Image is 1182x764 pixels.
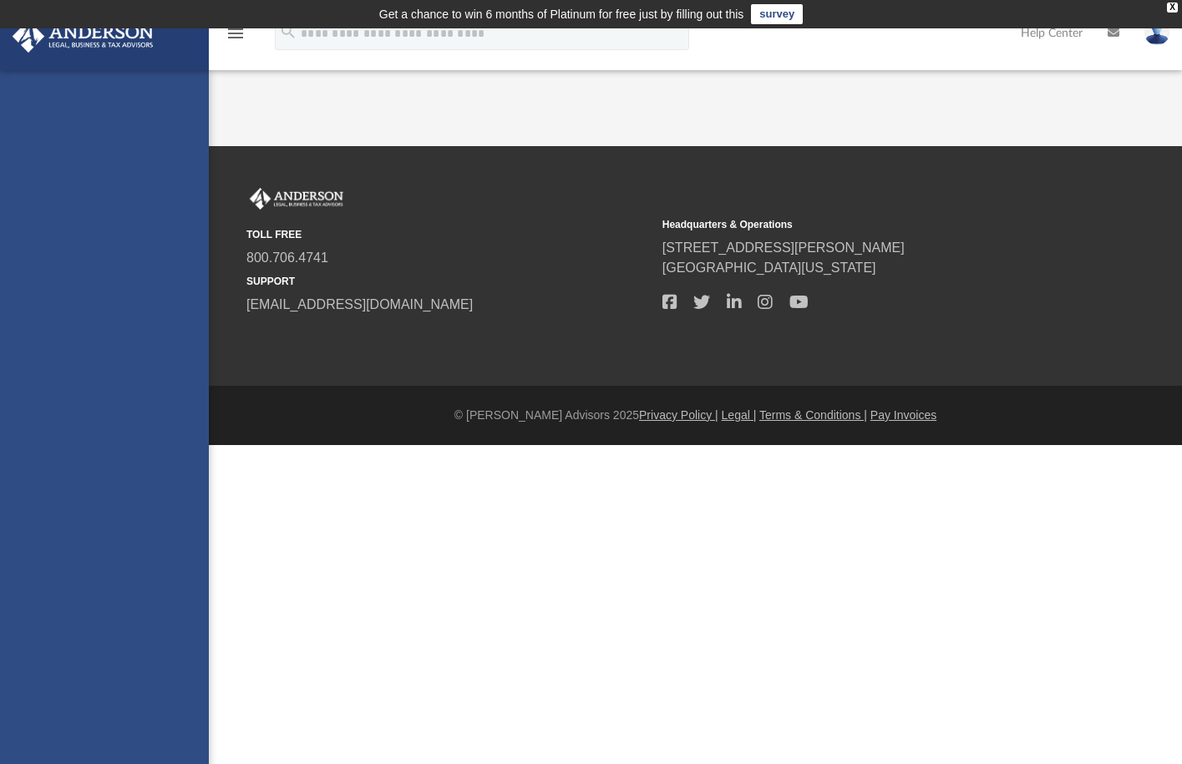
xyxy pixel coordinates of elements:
[246,227,651,242] small: TOLL FREE
[1144,21,1169,45] img: User Pic
[662,217,1067,232] small: Headquarters & Operations
[209,407,1182,424] div: © [PERSON_NAME] Advisors 2025
[226,23,246,43] i: menu
[246,274,651,289] small: SUPPORT
[226,32,246,43] a: menu
[662,261,876,275] a: [GEOGRAPHIC_DATA][US_STATE]
[870,408,936,422] a: Pay Invoices
[8,20,159,53] img: Anderson Advisors Platinum Portal
[246,297,473,311] a: [EMAIL_ADDRESS][DOMAIN_NAME]
[759,408,867,422] a: Terms & Conditions |
[379,4,744,24] div: Get a chance to win 6 months of Platinum for free just by filling out this
[246,188,347,210] img: Anderson Advisors Platinum Portal
[662,240,905,255] a: [STREET_ADDRESS][PERSON_NAME]
[279,23,297,41] i: search
[639,408,718,422] a: Privacy Policy |
[751,4,803,24] a: survey
[246,250,328,265] a: 800.706.4741
[722,408,757,422] a: Legal |
[1167,3,1178,13] div: close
